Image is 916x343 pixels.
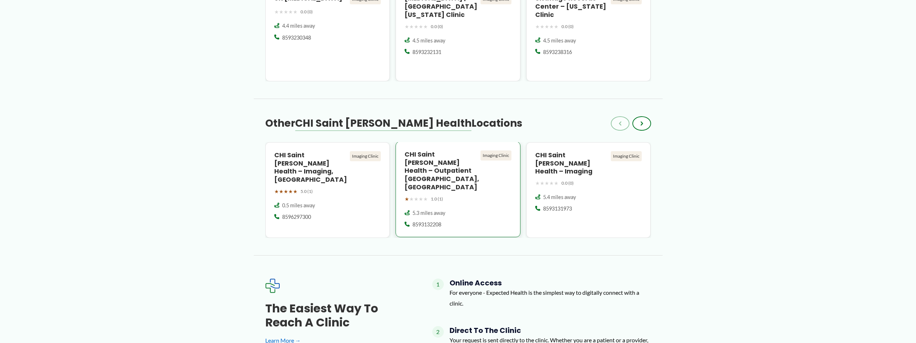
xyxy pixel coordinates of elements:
span: ★ [423,194,428,204]
span: ★ [288,7,293,17]
span: ★ [414,22,419,31]
span: CHI Saint [PERSON_NAME] Health [295,116,471,130]
span: 0.0 (0) [561,23,574,31]
span: 1 [432,279,444,290]
span: ★ [409,194,414,204]
img: Expected Healthcare Logo [265,279,280,293]
span: ★ [284,187,288,196]
span: 8593230348 [282,34,311,41]
span: 8593131973 [543,205,572,212]
h4: Online Access [450,279,651,287]
a: CHI Saint [PERSON_NAME] Health – Outpatient [GEOGRAPHIC_DATA], [GEOGRAPHIC_DATA] Imaging Clinic ★... [396,142,520,238]
span: ★ [293,7,298,17]
span: ★ [423,22,428,31]
button: ‹ [611,116,630,131]
span: 2 [432,326,444,338]
span: ★ [279,187,284,196]
span: 5.0 (1) [301,188,313,195]
span: ★ [405,194,409,204]
span: 5.4 miles away [543,194,576,201]
span: ★ [274,7,279,17]
button: › [632,116,651,131]
span: ★ [554,22,559,31]
span: ★ [540,22,545,31]
span: 8593132208 [412,221,441,228]
span: 4.4 miles away [282,22,315,30]
span: ★ [274,187,279,196]
h4: Direct to the Clinic [450,326,651,335]
span: 0.0 (0) [431,23,443,31]
span: ★ [288,187,293,196]
span: ★ [545,22,549,31]
span: 1.0 (1) [431,195,443,203]
span: 8596297300 [282,213,311,221]
span: ★ [540,179,545,188]
h4: CHI Saint [PERSON_NAME] Health – Imaging, [GEOGRAPHIC_DATA] [274,151,347,184]
div: Imaging Clinic [611,151,642,161]
span: ★ [414,194,419,204]
span: ★ [545,179,549,188]
h3: Other Locations [265,117,522,130]
span: ★ [284,7,288,17]
span: 8593232131 [412,49,441,56]
span: 0.0 (0) [561,179,574,187]
span: › [640,119,643,128]
span: 0.0 (0) [301,8,313,16]
span: 5.3 miles away [412,209,445,217]
span: 0.5 miles away [282,202,315,209]
span: ‹ [619,119,622,128]
span: 4.5 miles away [543,37,576,44]
span: ★ [419,22,423,31]
span: ★ [535,179,540,188]
span: ★ [535,22,540,31]
span: ★ [293,187,298,196]
span: 8593238316 [543,49,572,56]
span: ★ [419,194,423,204]
span: ★ [409,22,414,31]
h3: The Easiest Way to Reach a Clinic [265,302,409,329]
p: For everyone - Expected Health is the simplest way to digitally connect with a clinic. [450,287,651,308]
h4: CHI Saint [PERSON_NAME] Health – Imaging [535,151,608,176]
h4: CHI Saint [PERSON_NAME] Health – Outpatient [GEOGRAPHIC_DATA], [GEOGRAPHIC_DATA] [405,150,478,191]
span: ★ [405,22,409,31]
a: CHI Saint [PERSON_NAME] Health – Imaging, [GEOGRAPHIC_DATA] Imaging Clinic ★★★★★ 5.0 (1) 0.5 mile... [265,142,390,238]
span: ★ [279,7,284,17]
div: Imaging Clinic [350,151,381,161]
span: ★ [549,179,554,188]
span: 4.5 miles away [412,37,445,44]
a: CHI Saint [PERSON_NAME] Health – Imaging Imaging Clinic ★★★★★ 0.0 (0) 5.4 miles away 8593131973 [526,142,651,238]
span: ★ [549,22,554,31]
div: Imaging Clinic [480,150,511,161]
span: ★ [554,179,559,188]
